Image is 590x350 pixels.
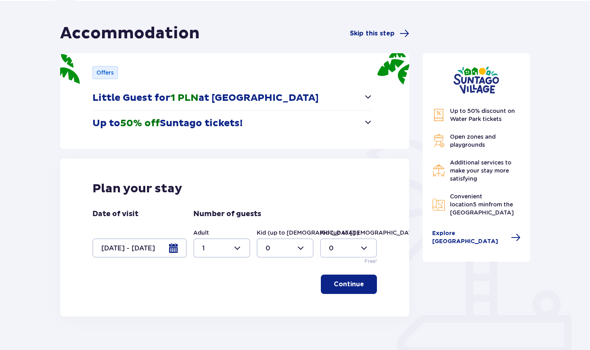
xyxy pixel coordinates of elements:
a: Explore [GEOGRAPHIC_DATA] [432,229,521,246]
p: Continue [334,280,364,289]
img: Discount Icon [432,108,445,122]
label: Kid (up to [DEMOGRAPHIC_DATA].) [320,229,423,237]
button: Up to50% offSuntago tickets! [92,111,373,136]
span: Skip this step [350,29,395,38]
span: Up to 50% discount on Water Park tickets [450,108,515,122]
label: Kid (up to [DEMOGRAPHIC_DATA].) [257,229,359,237]
img: Suntago Village [453,66,499,94]
p: Up to Suntago tickets! [92,117,243,129]
p: Number of guests [193,209,261,219]
button: Little Guest for1 PLNat [GEOGRAPHIC_DATA] [92,85,373,110]
button: Continue [321,275,377,294]
span: Convenient location from the [GEOGRAPHIC_DATA] [450,193,514,216]
span: 1 PLN [170,92,199,104]
img: Grill Icon [432,134,445,147]
p: Free! [364,258,377,265]
span: Explore [GEOGRAPHIC_DATA] [432,229,506,246]
img: Restaurant Icon [432,164,445,177]
p: Offers [96,69,114,77]
span: 50% off [120,117,160,129]
a: Skip this step [350,29,409,38]
span: 5 min [473,201,489,208]
p: Plan your stay [92,181,182,196]
p: Date of visit [92,209,138,219]
img: Map Icon [432,198,445,211]
label: Adult [193,229,209,237]
span: Open zones and playgrounds [450,133,496,148]
span: Additional services to make your stay more satisfying [450,159,511,182]
p: Little Guest for at [GEOGRAPHIC_DATA] [92,92,319,104]
h1: Accommodation [60,23,200,44]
